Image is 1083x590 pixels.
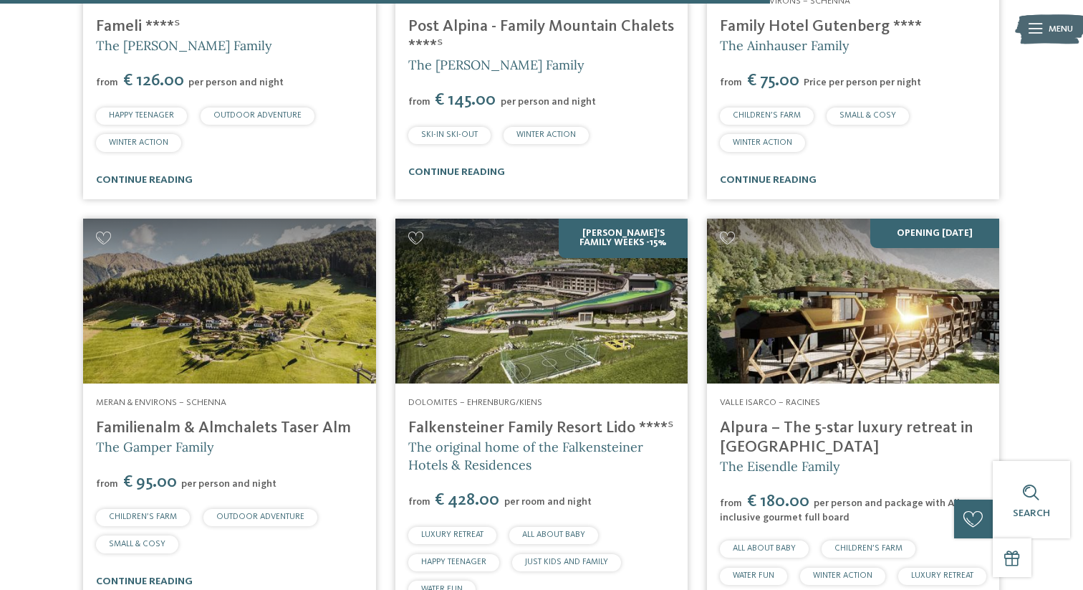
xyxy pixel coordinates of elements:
[421,130,478,139] span: SKI-IN SKI-OUT
[83,219,375,384] img: Looking for family hotels? Find the best ones here!
[213,111,302,120] span: OUTDOOR ADVENTURE
[188,77,284,87] span: per person and night
[96,77,118,87] span: from
[408,57,584,73] span: The [PERSON_NAME] Family
[720,458,840,475] span: The Eisendle Family
[96,420,351,436] a: Familienalm & Almchalets Taser Alm
[96,175,193,185] a: continue reading
[720,77,742,87] span: from
[720,498,963,523] span: per person and package with All-inclusive gourmet full board
[504,497,592,507] span: per room and night
[109,513,177,521] span: CHILDREN’S FARM
[109,540,165,548] span: SMALL & COSY
[421,558,486,566] span: HAPPY TEENAGER
[408,97,430,107] span: from
[743,72,802,90] span: € 75.00
[733,571,774,580] span: WATER FUN
[408,439,643,473] span: The original home of the Falkensteiner Hotels & Residences
[720,498,742,508] span: from
[96,576,193,586] a: continue reading
[1013,508,1050,518] span: Search
[408,420,674,436] a: Falkensteiner Family Resort Lido ****ˢ
[120,474,180,491] span: € 95.00
[109,111,174,120] span: HAPPY TEENAGER
[432,492,503,509] span: € 428.00
[839,111,896,120] span: SMALL & COSY
[408,19,674,54] a: Post Alpina - Family Mountain Chalets ****ˢ
[720,175,817,185] a: continue reading
[525,558,608,566] span: JUST KIDS AND FAMILY
[216,513,304,521] span: OUTDOOR ADVENTURE
[395,219,688,384] img: Looking for family hotels? Find the best ones here!
[834,544,902,553] span: CHILDREN’S FARM
[96,37,272,54] span: The [PERSON_NAME] Family
[733,138,792,147] span: WINTER ACTION
[733,111,801,120] span: CHILDREN’S FARM
[408,497,430,507] span: from
[96,479,118,489] span: from
[408,398,542,407] span: Dolomites – Ehrenburg/Kiens
[804,77,921,87] span: Price per person per night
[720,37,849,54] span: The Ainhauser Family
[421,530,483,539] span: LUXURY RETREAT
[720,398,820,407] span: Valle Isarco – Racines
[522,530,585,539] span: ALL ABOUT BABY
[911,571,973,580] span: LUXURY RETREAT
[120,72,187,90] span: € 126.00
[501,97,596,107] span: per person and night
[408,167,505,177] a: continue reading
[432,92,499,109] span: € 145.00
[720,19,922,34] a: Family Hotel Gutenberg ****
[96,439,214,455] span: The Gamper Family
[516,130,576,139] span: WINTER ACTION
[109,138,168,147] span: WINTER ACTION
[181,479,276,489] span: per person and night
[813,571,872,580] span: WINTER ACTION
[743,493,812,510] span: € 180.00
[707,219,999,384] img: Looking for family hotels? Find the best ones here!
[720,420,973,455] a: Alpura – The 5-star luxury retreat in [GEOGRAPHIC_DATA]
[733,544,796,553] span: ALL ABOUT BABY
[96,398,226,407] span: Meran & Environs – Schenna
